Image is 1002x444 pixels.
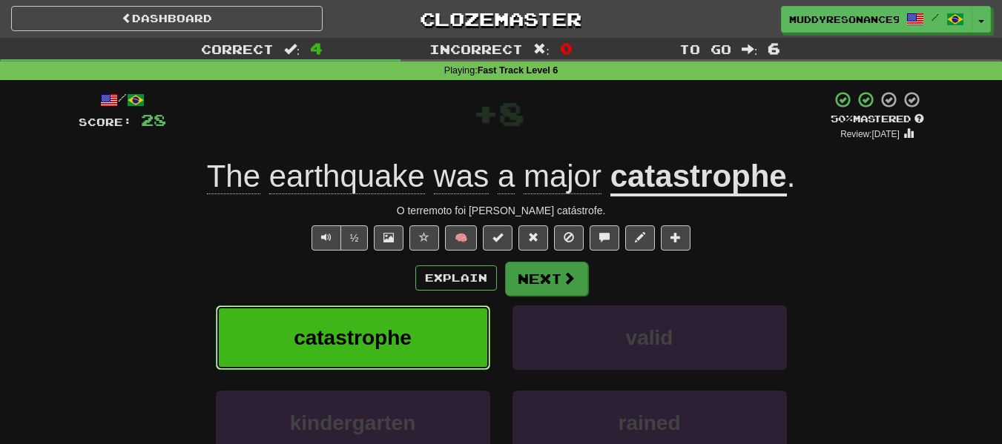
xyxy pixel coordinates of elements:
span: The [207,159,260,194]
button: Set this sentence to 100% Mastered (alt+m) [483,225,512,251]
a: Dashboard [11,6,323,31]
button: catastrophe [216,305,490,370]
span: earthquake [269,159,425,194]
span: 6 [768,39,780,57]
u: catastrophe [610,159,787,196]
button: Next [505,262,588,296]
div: Text-to-speech controls [309,225,369,251]
span: 50 % [831,113,853,125]
span: MuddyResonance9166 [789,13,899,26]
button: Show image (alt+x) [374,225,403,251]
button: Favorite sentence (alt+f) [409,225,439,251]
div: Mastered [831,113,924,126]
span: major [524,159,601,194]
a: Clozemaster [345,6,656,32]
span: To go [679,42,731,56]
button: valid [512,305,787,370]
span: was [434,159,490,194]
span: : [284,43,300,56]
span: 8 [498,94,524,131]
span: : [742,43,758,56]
button: ½ [340,225,369,251]
button: 🧠 [445,225,477,251]
span: : [533,43,550,56]
button: Reset to 0% Mastered (alt+r) [518,225,548,251]
span: a [498,159,515,194]
button: Play sentence audio (ctl+space) [312,225,341,251]
button: Discuss sentence (alt+u) [590,225,619,251]
a: MuddyResonance9166 / [781,6,972,33]
span: Score: [79,116,132,128]
button: Edit sentence (alt+d) [625,225,655,251]
div: O terremoto foi [PERSON_NAME] catástrofe. [79,203,924,218]
span: catastrophe [294,326,412,349]
div: / [79,90,166,109]
strong: Fast Track Level 6 [478,65,558,76]
small: Review: [DATE] [840,129,900,139]
span: 4 [310,39,323,57]
button: Ignore sentence (alt+i) [554,225,584,251]
span: + [472,90,498,135]
span: rained [618,411,680,434]
span: valid [626,326,673,349]
button: Explain [415,265,497,291]
span: 0 [560,39,573,57]
button: Add to collection (alt+a) [661,225,690,251]
span: kindergarten [290,411,416,434]
span: Correct [201,42,274,56]
span: 28 [141,110,166,129]
span: . [787,159,796,193]
span: Incorrect [429,42,523,56]
span: / [932,12,939,22]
